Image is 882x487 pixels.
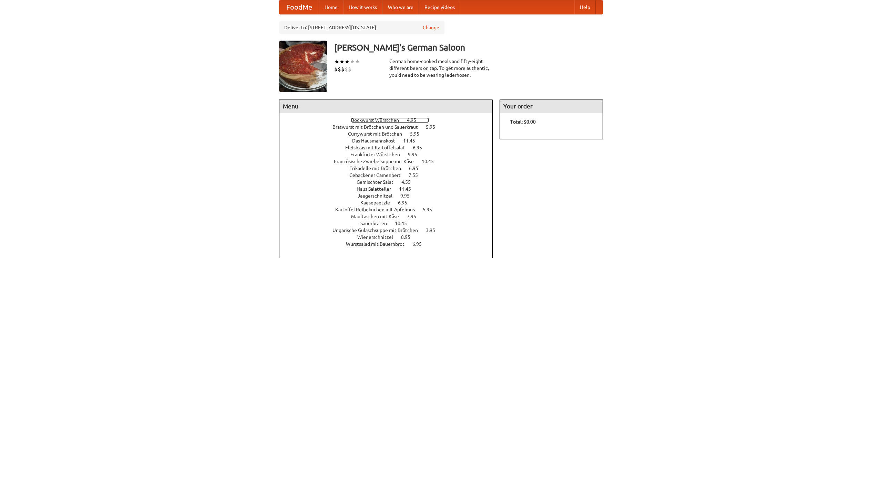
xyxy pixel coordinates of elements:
[357,186,398,192] span: Haus Salatteller
[332,124,425,130] span: Bratwurst mit Brötchen und Sauerkraut
[389,58,493,78] div: German home-cooked meals and fifty-eight different beers on tap. To get more authentic, you'd nee...
[332,227,425,233] span: Ungarische Gulaschsuppe mit Brötchen
[334,65,338,73] li: $
[279,41,327,92] img: angular.jpg
[357,179,423,185] a: Gemischter Salat 4.55
[357,234,400,240] span: Wienerschnitzel
[350,152,430,157] a: Frankfurter Würstchen 9.95
[348,131,432,137] a: Currywurst mit Brötchen 5.95
[358,193,422,199] a: Jaegerschnitzel 9.95
[403,138,422,144] span: 11.45
[351,214,406,219] span: Maultaschen mit Käse
[351,214,429,219] a: Maultaschen mit Käse 7.95
[413,145,429,150] span: 6.95
[350,58,355,65] li: ★
[351,117,406,123] span: Bockwurst Würstchen
[335,207,422,212] span: Kartoffel Reibekuchen mit Apfelmus
[279,21,444,34] div: Deliver to: [STREET_ADDRESS][US_STATE]
[350,152,407,157] span: Frankfurter Würstchen
[510,119,536,125] b: Total: $0.00
[332,124,448,130] a: Bratwurst mit Brötchen und Sauerkraut 5.95
[334,159,447,164] a: Französische Zwiebelsuppe mit Käse 10.45
[409,172,425,178] span: 7.55
[409,166,425,171] span: 6.95
[360,221,394,226] span: Sauerbraten
[401,234,417,240] span: 8.95
[500,99,603,113] h4: Your order
[341,65,345,73] li: $
[399,186,418,192] span: 11.45
[349,172,431,178] a: Gebackener Camenbert 7.55
[345,65,348,73] li: $
[334,41,603,54] h3: [PERSON_NAME]'s German Saloon
[338,65,341,73] li: $
[352,138,428,144] a: Das Hausmannskost 11.45
[410,131,426,137] span: 5.95
[348,65,351,73] li: $
[360,200,420,205] a: Kaesepaetzle 6.95
[348,131,409,137] span: Currywurst mit Brötchen
[349,166,431,171] a: Frikadelle mit Brötchen 6.95
[382,0,419,14] a: Who we are
[419,0,460,14] a: Recipe videos
[345,58,350,65] li: ★
[279,99,492,113] h4: Menu
[334,159,421,164] span: Französische Zwiebelsuppe mit Käse
[407,214,423,219] span: 7.95
[352,138,402,144] span: Das Hausmannskost
[358,193,399,199] span: Jaegerschnitzel
[401,179,418,185] span: 4.55
[400,193,417,199] span: 9.95
[407,117,423,123] span: 4.95
[349,166,408,171] span: Frikadelle mit Brötchen
[426,124,442,130] span: 5.95
[351,117,429,123] a: Bockwurst Würstchen 4.95
[346,241,434,247] a: Wurstsalad mit Bauernbrot 6.95
[357,179,400,185] span: Gemischter Salat
[408,152,424,157] span: 9.95
[343,0,382,14] a: How it works
[357,186,424,192] a: Haus Salatteller 11.45
[355,58,360,65] li: ★
[360,200,397,205] span: Kaesepaetzle
[360,221,420,226] a: Sauerbraten 10.45
[357,234,423,240] a: Wienerschnitzel 8.95
[335,207,445,212] a: Kartoffel Reibekuchen mit Apfelmus 5.95
[279,0,319,14] a: FoodMe
[334,58,339,65] li: ★
[426,227,442,233] span: 3.95
[574,0,596,14] a: Help
[332,227,448,233] a: Ungarische Gulaschsuppe mit Brötchen 3.95
[423,24,439,31] a: Change
[349,172,408,178] span: Gebackener Camenbert
[423,207,439,212] span: 5.95
[422,159,441,164] span: 10.45
[398,200,414,205] span: 6.95
[345,145,412,150] span: Fleishkas mit Kartoffelsalat
[319,0,343,14] a: Home
[345,145,435,150] a: Fleishkas mit Kartoffelsalat 6.95
[395,221,414,226] span: 10.45
[339,58,345,65] li: ★
[412,241,429,247] span: 6.95
[346,241,411,247] span: Wurstsalad mit Bauernbrot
